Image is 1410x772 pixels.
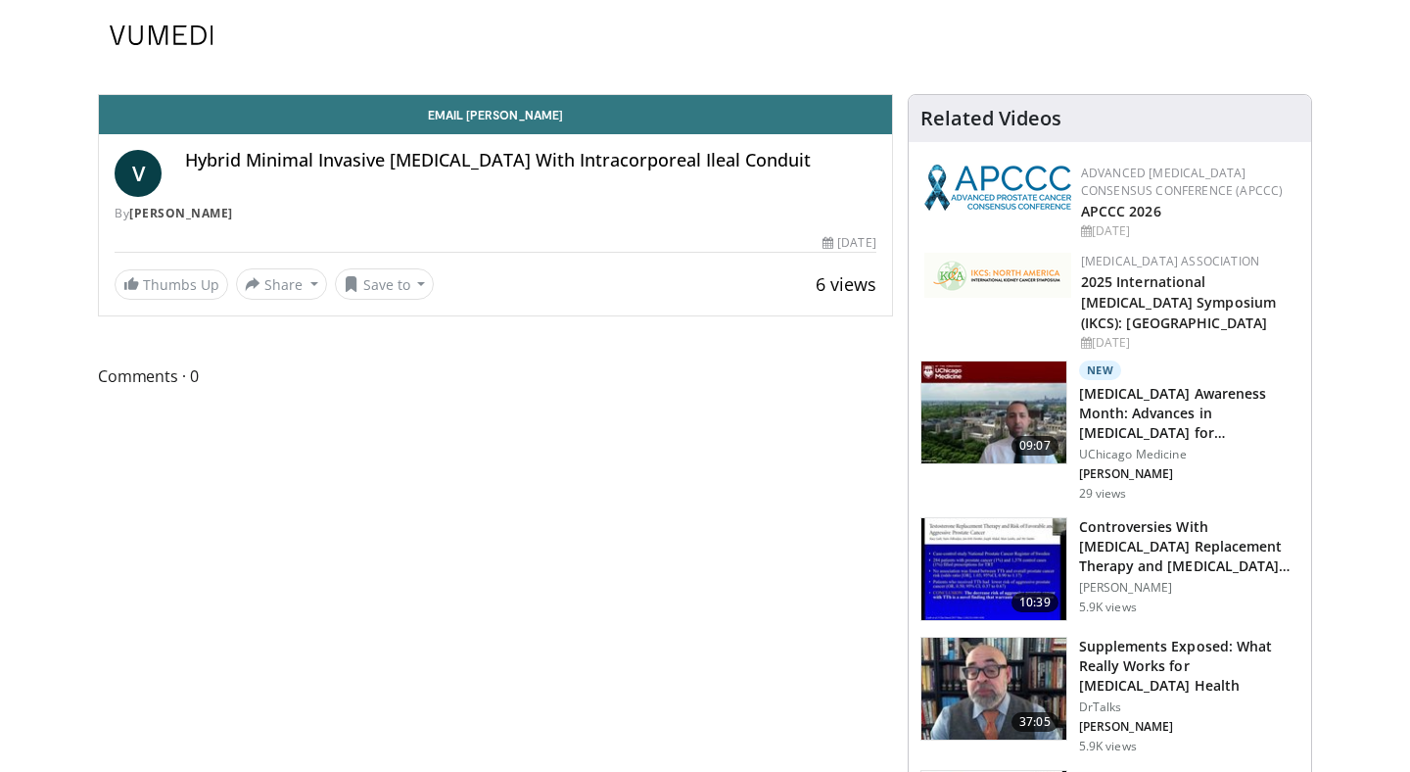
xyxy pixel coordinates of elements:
img: 649d3fc0-5ee3-4147-b1a3-955a692e9799.150x105_q85_crop-smart_upscale.jpg [921,638,1066,740]
p: UChicago Medicine [1079,447,1299,462]
img: fca7e709-d275-4aeb-92d8-8ddafe93f2a6.png.150x105_q85_autocrop_double_scale_upscale_version-0.2.png [924,253,1071,298]
div: [DATE] [822,234,875,252]
img: 418933e4-fe1c-4c2e-be56-3ce3ec8efa3b.150x105_q85_crop-smart_upscale.jpg [921,518,1066,620]
button: Save to [335,268,435,300]
p: 5.9K views [1079,600,1137,615]
div: [DATE] [1081,334,1295,352]
a: [MEDICAL_DATA] Association [1081,253,1259,269]
div: By [115,205,876,222]
p: 29 views [1079,486,1127,502]
a: Thumbs Up [115,269,228,300]
h3: Prostate Cancer Awareness Month: Advances in Neoadjuvant Therapy for High-Risk Localized Disease [1079,384,1299,443]
span: 6 views [816,272,876,296]
h3: Supplements Exposed: What Really Works for [MEDICAL_DATA] Health [1079,637,1299,696]
p: 5.9K views [1079,739,1137,754]
span: Comments 0 [98,363,893,389]
h4: Related Videos [920,107,1061,130]
h4: Hybrid Minimal Invasive [MEDICAL_DATA] With Intracorporeal Ileal Conduit [185,150,876,171]
img: 92ba7c40-df22-45a2-8e3f-1ca017a3d5ba.png.150x105_q85_autocrop_double_scale_upscale_version-0.2.png [924,165,1071,211]
a: APCCC 2026 [1081,202,1161,220]
p: Geovanni Espinosa [1079,719,1299,735]
p: Mohammad Atiq [1079,466,1299,482]
a: Email [PERSON_NAME] [99,95,892,134]
p: [PERSON_NAME] [1079,580,1299,596]
a: Advanced [MEDICAL_DATA] Consensus Conference (APCCC) [1081,165,1284,199]
a: V [115,150,162,197]
span: 37:05 [1011,712,1058,732]
p: DrTalks [1079,700,1299,715]
a: 37:05 Supplements Exposed: What Really Works for [MEDICAL_DATA] Health DrTalks [PERSON_NAME] 5.9K... [920,637,1299,754]
span: 09:07 [1011,436,1058,456]
a: [PERSON_NAME] [129,205,233,221]
img: VuMedi Logo [110,25,213,45]
p: New [1079,361,1122,380]
a: 09:07 New [MEDICAL_DATA] Awareness Month: Advances in [MEDICAL_DATA] for… UChicago Medicine [PERS... [920,361,1299,502]
button: Share [236,268,327,300]
span: 10:39 [1011,593,1058,612]
img: f1f023a9-a474-4de8-84b7-c55bc6abca14.150x105_q85_crop-smart_upscale.jpg [921,362,1066,463]
div: [DATE] [1081,222,1295,240]
a: 2025 International [MEDICAL_DATA] Symposium (IKCS): [GEOGRAPHIC_DATA] [1081,272,1276,332]
a: 10:39 Controversies With [MEDICAL_DATA] Replacement Therapy and [MEDICAL_DATA] Can… [PERSON_NAME]... [920,517,1299,621]
h3: Controversies With Testosterone Replacement Therapy and Prostate Cancer [1079,517,1299,576]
